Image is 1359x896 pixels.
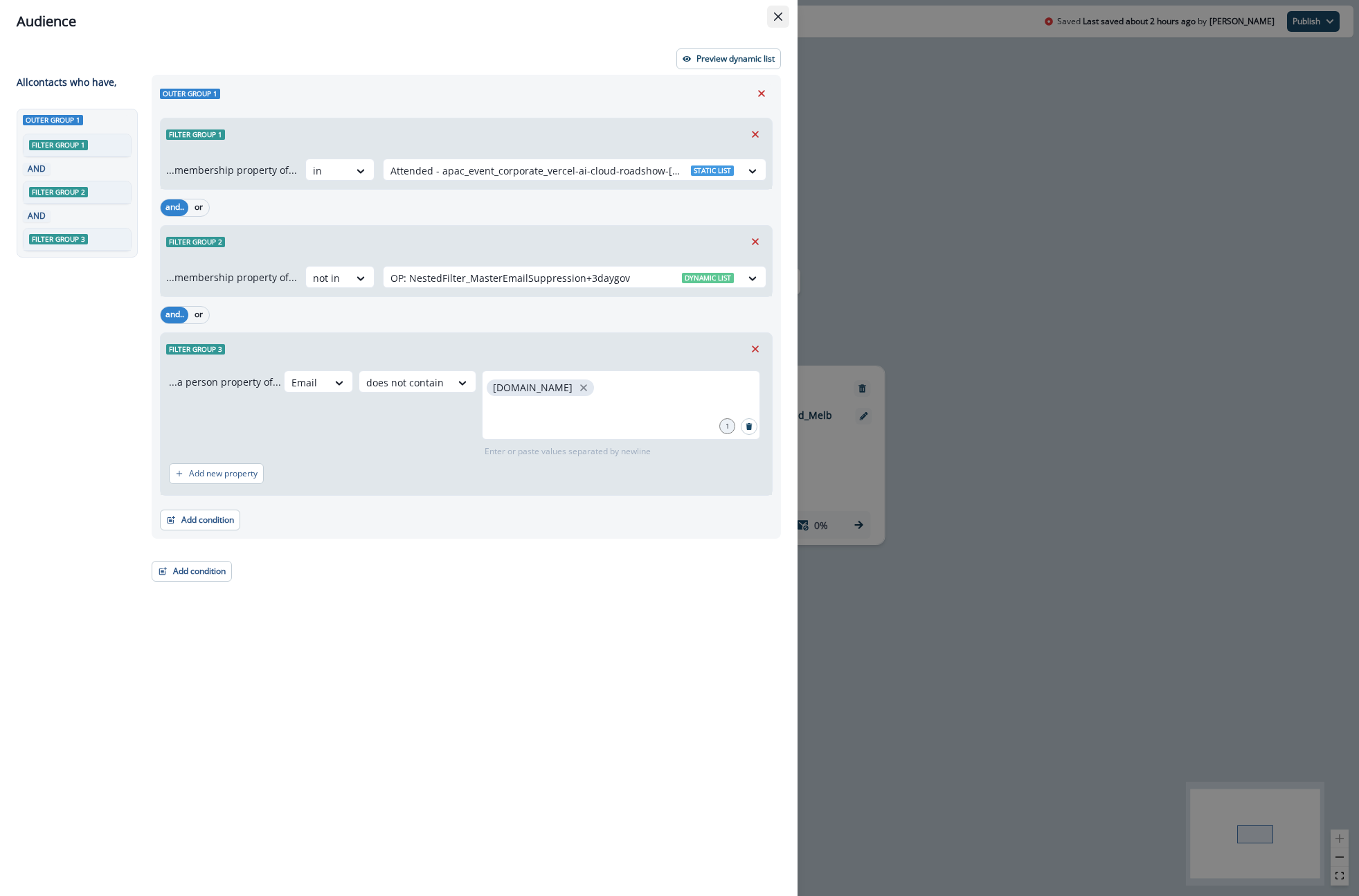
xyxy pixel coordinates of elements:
button: and.. [161,199,188,216]
span: Filter group 2 [166,237,225,247]
span: Outer group 1 [160,89,220,99]
span: Filter group 1 [29,140,88,150]
button: Add condition [152,561,232,582]
p: All contact s who have, [17,75,117,89]
p: ...membership property of... [166,163,297,177]
button: or [188,307,209,323]
div: Audience [17,11,781,32]
div: 1 [719,418,735,434]
button: close [577,381,591,395]
p: ...membership property of... [166,270,297,285]
p: Enter or paste values separated by newline [482,445,654,458]
span: Filter group 2 [29,187,88,197]
span: Outer group 1 [23,115,83,125]
button: Remove [744,231,766,252]
button: Add condition [160,510,240,530]
p: AND [26,163,48,175]
p: ...a person property of... [169,375,281,389]
button: Search [741,418,757,435]
button: Close [767,6,789,28]
button: Preview dynamic list [676,48,781,69]
button: and.. [161,307,188,323]
p: AND [26,210,48,222]
button: Remove [744,339,766,359]
button: or [188,199,209,216]
p: [DOMAIN_NAME] [493,382,573,394]
button: Remove [750,83,773,104]
span: Filter group 1 [166,129,225,140]
span: Filter group 3 [166,344,225,355]
p: Preview dynamic list [696,54,775,64]
span: Filter group 3 [29,234,88,244]
button: Add new property [169,463,264,484]
button: Remove [744,124,766,145]
p: Add new property [189,469,258,478]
